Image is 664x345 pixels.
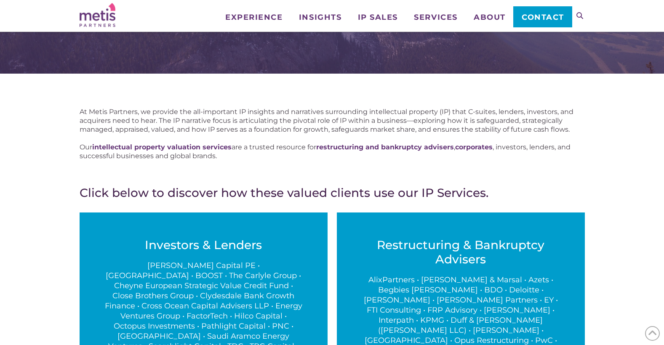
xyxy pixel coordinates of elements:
[362,238,560,266] h3: Restructuring & Bankruptcy Advisers
[513,6,572,27] a: Contact
[414,13,457,21] span: Services
[474,13,506,21] span: About
[105,238,302,252] h3: Investors & Lenders
[80,143,585,160] p: Our are a trusted resource for , , investors, lenders, and successful businesses and global brands.
[80,186,585,200] h3: Click below to discover how these valued clients use our IP Services.
[92,143,232,151] a: intellectual property valuation services
[316,143,454,151] a: restructuring and bankruptcy advisers
[225,13,283,21] span: Experience
[80,3,115,27] img: Metis Partners
[358,13,398,21] span: IP Sales
[645,326,660,341] span: Back to Top
[80,107,585,134] p: At Metis Partners, we provide the all-important IP insights and narratives surrounding intellectu...
[455,143,493,151] a: corporates
[522,13,564,21] span: Contact
[299,13,341,21] span: Insights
